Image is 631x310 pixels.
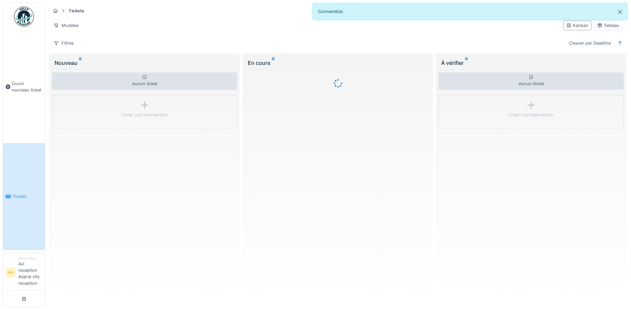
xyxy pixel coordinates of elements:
[18,256,42,289] li: Avl reception Aspria city reception
[6,256,42,291] a: AA DemandeurAvl reception Aspria city reception
[3,30,45,143] a: Ouvrir nouveau ticket
[509,112,554,118] div: Créer une intervention
[6,267,16,277] li: AA
[312,3,628,20] div: Connecté(e).
[566,22,588,29] div: Kanban
[566,38,614,48] div: Classer par Deadline
[55,59,235,67] div: Nouveau
[51,38,77,48] div: Filtres
[79,59,82,67] sup: 0
[272,59,275,67] sup: 0
[612,3,627,21] button: Close
[122,112,167,118] div: Créer une intervention
[438,73,624,90] div: Aucun ticket
[441,59,621,67] div: À vérifier
[66,8,87,14] strong: Tickets
[597,22,619,29] div: Tableau
[51,21,82,30] div: Modèles
[14,7,34,27] img: Badge_color-CXgf-gQk.svg
[248,59,428,67] div: En cours
[52,73,237,90] div: Aucun ticket
[3,143,45,249] a: Tickets
[18,256,42,261] div: Demandeur
[12,80,42,93] span: Ouvrir nouveau ticket
[465,59,468,67] sup: 0
[12,193,42,200] span: Tickets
